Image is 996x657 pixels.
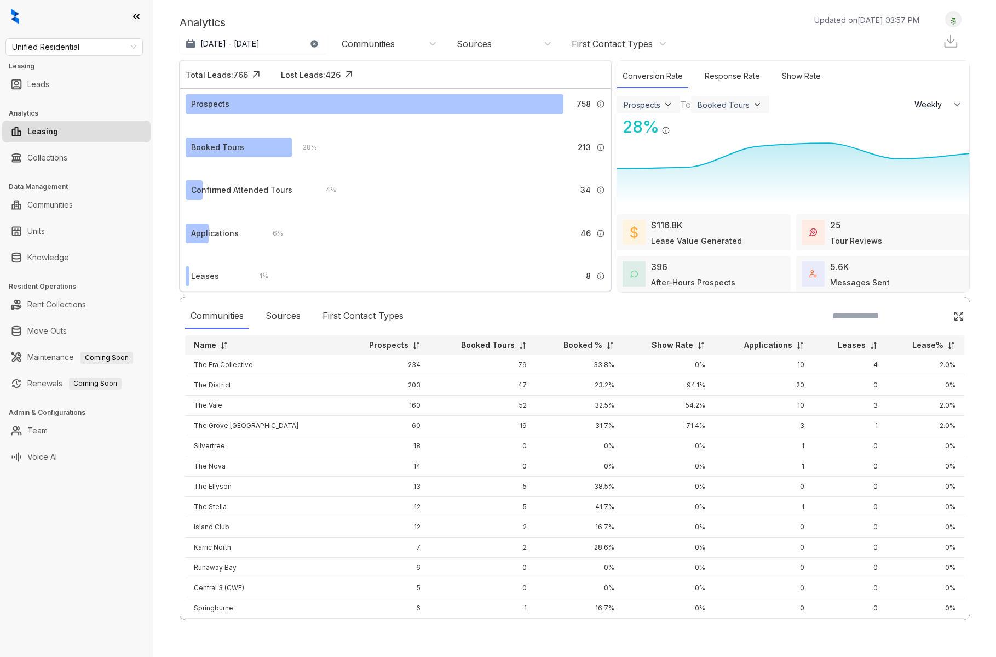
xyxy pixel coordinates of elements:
td: 4 [341,619,429,639]
td: 54.2% [623,396,714,416]
div: Applications [191,227,239,239]
div: Tour Reviews [830,235,882,247]
div: First Contact Types [572,38,653,50]
li: Units [2,220,151,242]
img: sorting [412,341,421,350]
td: 0% [623,517,714,538]
td: 13 [341,477,429,497]
td: 52 [429,396,536,416]
td: Karric North [185,538,341,558]
td: 0 [429,558,536,578]
a: Units [27,220,45,242]
p: [DATE] - [DATE] [200,38,260,49]
td: 1 [714,497,813,517]
div: Communities [185,304,249,329]
td: Island Club [185,517,341,538]
span: 758 [577,98,591,110]
img: Click Icon [341,66,357,83]
td: 3 [813,396,886,416]
td: Runaway Bay [185,558,341,578]
p: Booked % [563,340,602,351]
a: Voice AI [27,446,57,468]
div: First Contact Types [317,304,409,329]
div: Conversion Rate [617,65,688,88]
td: 41.7% [536,497,623,517]
span: 34 [580,184,591,196]
h3: Data Management [9,182,153,192]
p: Lease% [912,340,943,351]
p: Name [194,340,216,351]
td: 2 [429,538,536,558]
td: 14 [341,456,429,477]
td: 0% [536,558,623,578]
td: Central 3 (CWE) [185,578,341,598]
img: UserAvatar [946,14,961,25]
td: 0 [813,517,886,538]
a: Rent Collections [27,294,86,316]
img: Click Icon [248,66,264,83]
td: 0% [886,578,964,598]
td: 0% [886,598,964,619]
td: 160 [341,396,429,416]
li: Communities [2,194,151,216]
img: sorting [697,341,705,350]
td: 32.5% [536,396,623,416]
p: Analytics [180,14,226,31]
img: logo [11,9,19,24]
td: 0 [714,598,813,619]
div: 25 [830,219,841,232]
td: 0 [714,517,813,538]
h3: Resident Operations [9,282,153,292]
a: Communities [27,194,73,216]
li: Collections [2,147,151,169]
img: Info [596,229,605,238]
img: sorting [796,341,804,350]
td: 0 [813,578,886,598]
img: Info [596,186,605,195]
td: 6 [341,598,429,619]
span: 213 [578,141,591,153]
td: 47 [429,375,536,396]
div: Total Leads: 766 [186,69,248,81]
li: Rent Collections [2,294,151,316]
p: Applications [744,340,792,351]
td: 18 [341,436,429,456]
p: Booked Tours [461,340,515,351]
td: 0% [886,375,964,396]
td: The District [185,375,341,396]
td: 0% [623,538,714,558]
div: Sources [457,38,492,50]
td: 2.0% [886,355,964,375]
img: Download [942,33,959,49]
td: 31.7% [536,416,623,436]
td: 0 [813,497,886,517]
td: 71.4% [623,416,714,436]
a: Leads [27,73,49,95]
div: 396 [651,260,667,273]
td: The Nova [185,456,341,477]
td: The Birches [185,619,341,639]
td: 0% [886,538,964,558]
td: 0 [714,477,813,497]
img: sorting [220,341,228,350]
h3: Analytics [9,108,153,118]
td: The Vale [185,396,341,416]
span: Coming Soon [69,378,122,390]
img: ViewFilterArrow [663,99,673,110]
span: Coming Soon [80,352,133,364]
td: 0 [813,619,886,639]
li: Renewals [2,373,151,395]
td: 0% [623,578,714,598]
span: 8 [586,270,591,282]
p: Prospects [369,340,408,351]
td: 0% [536,619,623,639]
span: 46 [580,227,591,239]
td: 33.8% [536,355,623,375]
div: To [680,98,691,111]
div: Booked Tours [191,141,244,153]
td: 0 [714,578,813,598]
li: Move Outs [2,320,151,342]
td: 5 [341,578,429,598]
td: 203 [341,375,429,396]
img: sorting [519,341,527,350]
